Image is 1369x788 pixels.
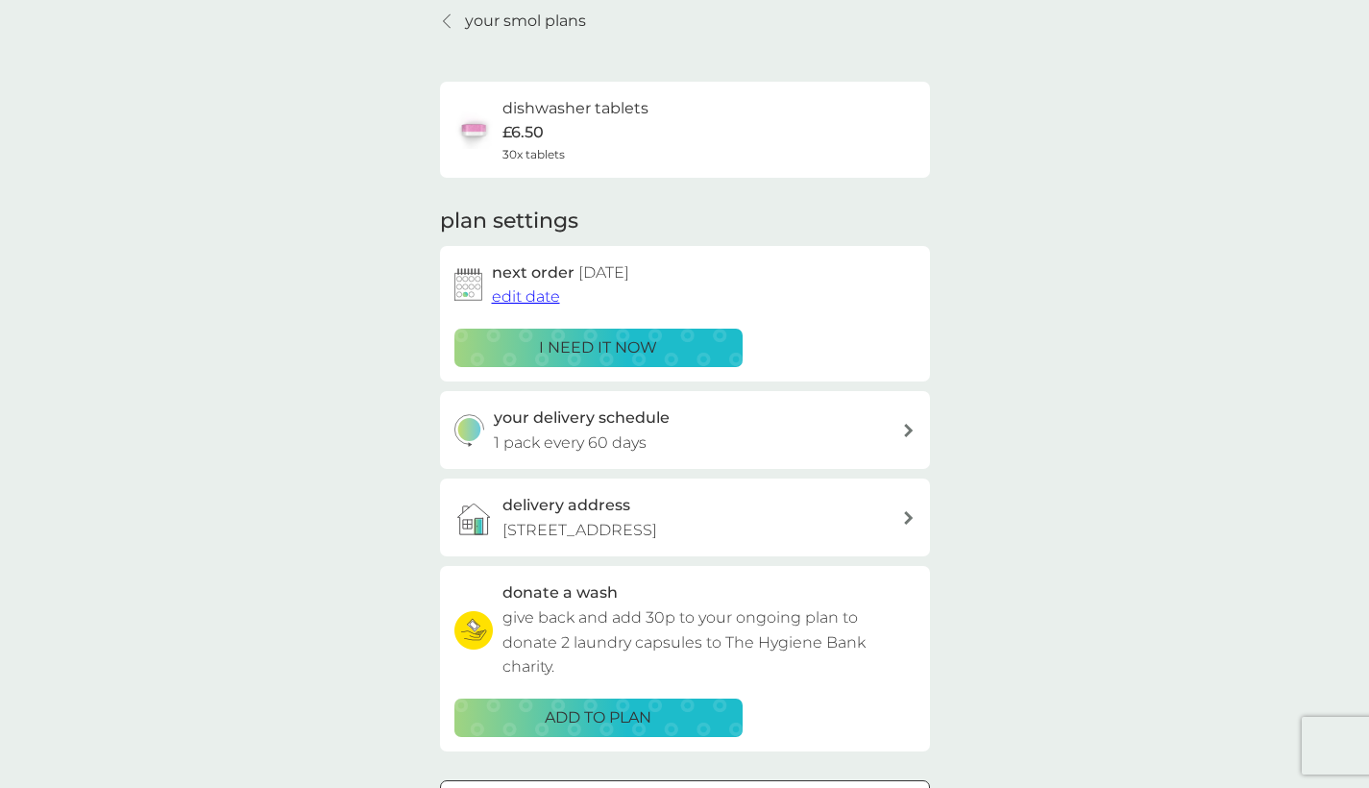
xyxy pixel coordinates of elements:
button: your delivery schedule1 pack every 60 days [440,391,930,469]
p: give back and add 30p to your ongoing plan to donate 2 laundry capsules to The Hygiene Bank charity. [502,605,916,679]
span: edit date [492,287,560,306]
h2: plan settings [440,207,578,236]
h3: delivery address [502,493,630,518]
button: i need it now [454,329,743,367]
span: [DATE] [578,263,629,282]
button: edit date [492,284,560,309]
a: your smol plans [440,9,586,34]
p: ADD TO PLAN [545,705,651,730]
h6: dishwasher tablets [502,96,648,121]
p: £6.50 [502,120,544,145]
p: 1 pack every 60 days [494,431,647,456]
p: i need it now [539,335,657,360]
img: dishwasher tablets [454,111,493,149]
p: your smol plans [465,9,586,34]
h3: donate a wash [502,580,618,605]
h2: next order [492,260,629,285]
p: [STREET_ADDRESS] [502,518,657,543]
button: ADD TO PLAN [454,699,743,737]
h3: your delivery schedule [494,406,670,431]
a: delivery address[STREET_ADDRESS] [440,479,930,556]
span: 30x tablets [502,145,565,163]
